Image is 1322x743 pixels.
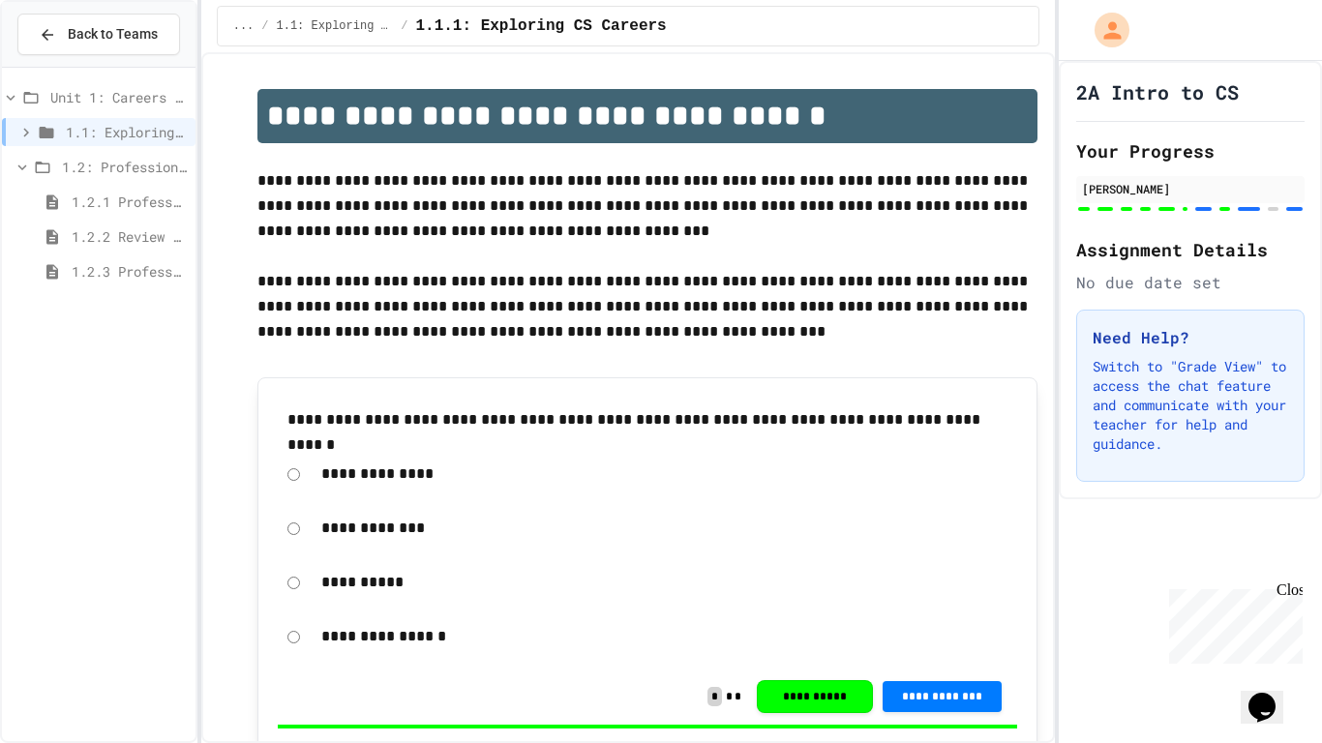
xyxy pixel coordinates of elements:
span: 1.2.3 Professional Communication Challenge [72,261,188,282]
span: 1.2.2 Review - Professional Communication [72,226,188,247]
h2: Your Progress [1076,137,1305,164]
span: 1.2.1 Professional Communication [72,192,188,212]
h3: Need Help? [1093,326,1288,349]
span: Back to Teams [68,24,158,45]
div: No due date set [1076,271,1305,294]
span: 1.1: Exploring CS Careers [66,122,188,142]
iframe: chat widget [1241,666,1303,724]
div: My Account [1074,8,1134,52]
p: Switch to "Grade View" to access the chat feature and communicate with your teacher for help and ... [1093,357,1288,454]
iframe: chat widget [1161,581,1303,664]
div: Chat with us now!Close [8,8,134,123]
button: Back to Teams [17,14,180,55]
span: 1.2: Professional Communication [62,157,188,177]
h1: 2A Intro to CS [1076,78,1239,105]
span: ... [233,18,255,34]
span: / [401,18,407,34]
span: / [261,18,268,34]
div: [PERSON_NAME] [1082,180,1299,197]
span: 1.1.1: Exploring CS Careers [415,15,666,38]
span: 1.1: Exploring CS Careers [277,18,394,34]
h2: Assignment Details [1076,236,1305,263]
span: Unit 1: Careers & Professionalism [50,87,188,107]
